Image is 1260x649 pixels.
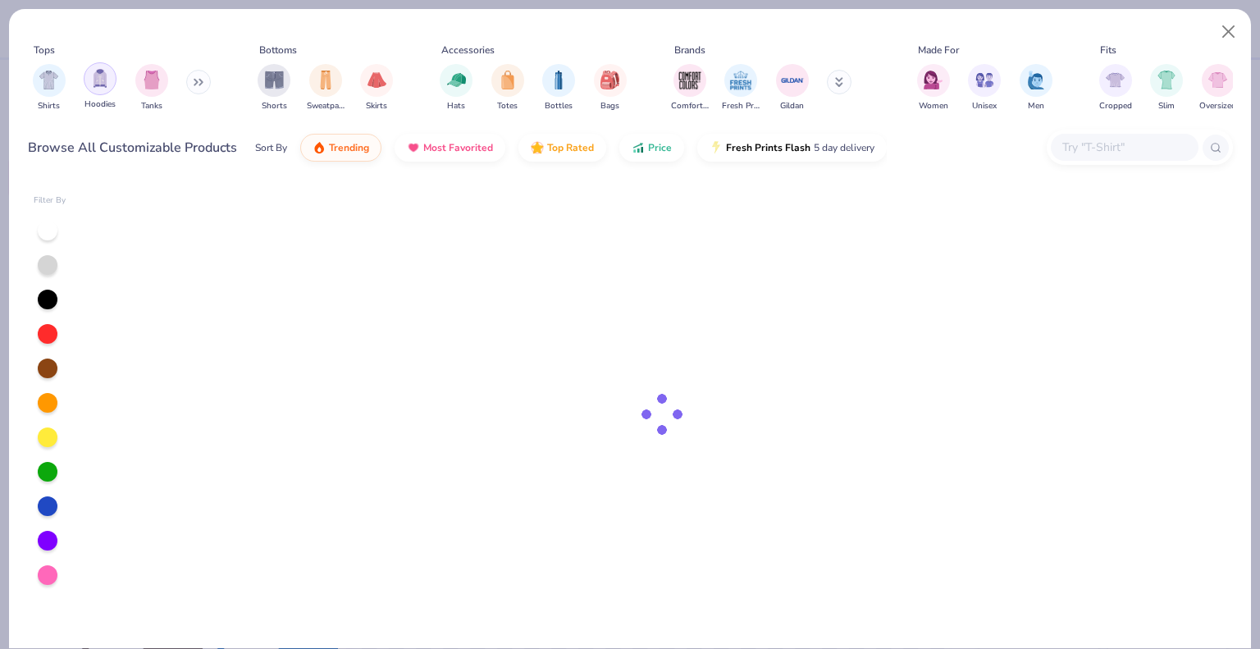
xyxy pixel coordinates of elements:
[924,71,943,89] img: Women Image
[1213,16,1244,48] button: Close
[678,68,702,93] img: Comfort Colors Image
[968,64,1001,112] button: filter button
[499,71,517,89] img: Totes Image
[814,139,874,158] span: 5 day delivery
[135,64,168,112] div: filter for Tanks
[258,64,290,112] div: filter for Shorts
[367,71,386,89] img: Skirts Image
[1099,64,1132,112] button: filter button
[141,100,162,112] span: Tanks
[776,64,809,112] button: filter button
[542,64,575,112] button: filter button
[1028,100,1044,112] span: Men
[728,68,753,93] img: Fresh Prints Image
[722,64,760,112] button: filter button
[648,141,672,154] span: Price
[423,141,493,154] span: Most Favorited
[143,71,161,89] img: Tanks Image
[497,100,518,112] span: Totes
[619,134,684,162] button: Price
[1150,64,1183,112] button: filter button
[329,141,369,154] span: Trending
[1099,64,1132,112] div: filter for Cropped
[600,100,619,112] span: Bags
[34,194,66,207] div: Filter By
[317,71,335,89] img: Sweatpants Image
[441,43,495,57] div: Accessories
[594,64,627,112] div: filter for Bags
[366,100,387,112] span: Skirts
[968,64,1001,112] div: filter for Unisex
[975,71,994,89] img: Unisex Image
[33,64,66,112] div: filter for Shirts
[726,141,810,154] span: Fresh Prints Flash
[542,64,575,112] div: filter for Bottles
[722,64,760,112] div: filter for Fresh Prints
[1158,100,1175,112] span: Slim
[28,138,237,158] div: Browse All Customizable Products
[38,100,60,112] span: Shirts
[674,43,705,57] div: Brands
[447,100,465,112] span: Hats
[307,64,345,112] div: filter for Sweatpants
[491,64,524,112] div: filter for Totes
[594,64,627,112] button: filter button
[1061,138,1187,157] input: Try "T-Shirt"
[395,134,505,162] button: Most Favorited
[91,69,109,88] img: Hoodies Image
[1208,71,1227,89] img: Oversized Image
[262,100,287,112] span: Shorts
[259,43,297,57] div: Bottoms
[518,134,606,162] button: Top Rated
[39,71,58,89] img: Shirts Image
[300,134,381,162] button: Trending
[697,134,887,162] button: Fresh Prints Flash5 day delivery
[545,100,573,112] span: Bottles
[84,62,116,111] div: filter for Hoodies
[1027,71,1045,89] img: Men Image
[84,64,116,112] button: filter button
[776,64,809,112] div: filter for Gildan
[84,98,116,111] span: Hoodies
[447,71,466,89] img: Hats Image
[550,71,568,89] img: Bottles Image
[919,100,948,112] span: Women
[1199,64,1236,112] button: filter button
[34,43,55,57] div: Tops
[135,64,168,112] button: filter button
[407,141,420,154] img: most_fav.gif
[1100,43,1116,57] div: Fits
[671,64,709,112] div: filter for Comfort Colors
[1199,64,1236,112] div: filter for Oversized
[307,100,345,112] span: Sweatpants
[1150,64,1183,112] div: filter for Slim
[491,64,524,112] button: filter button
[917,64,950,112] div: filter for Women
[255,140,287,155] div: Sort By
[722,100,760,112] span: Fresh Prints
[547,141,594,154] span: Top Rated
[440,64,472,112] button: filter button
[918,43,959,57] div: Made For
[265,71,284,89] img: Shorts Image
[1199,100,1236,112] span: Oversized
[780,68,805,93] img: Gildan Image
[917,64,950,112] button: filter button
[600,71,619,89] img: Bags Image
[360,64,393,112] button: filter button
[531,141,544,154] img: TopRated.gif
[710,141,723,154] img: flash.gif
[258,64,290,112] button: filter button
[972,100,997,112] span: Unisex
[780,100,804,112] span: Gildan
[360,64,393,112] div: filter for Skirts
[1020,64,1052,112] button: filter button
[1020,64,1052,112] div: filter for Men
[307,64,345,112] button: filter button
[671,64,709,112] button: filter button
[671,100,709,112] span: Comfort Colors
[440,64,472,112] div: filter for Hats
[33,64,66,112] button: filter button
[1157,71,1176,89] img: Slim Image
[313,141,326,154] img: trending.gif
